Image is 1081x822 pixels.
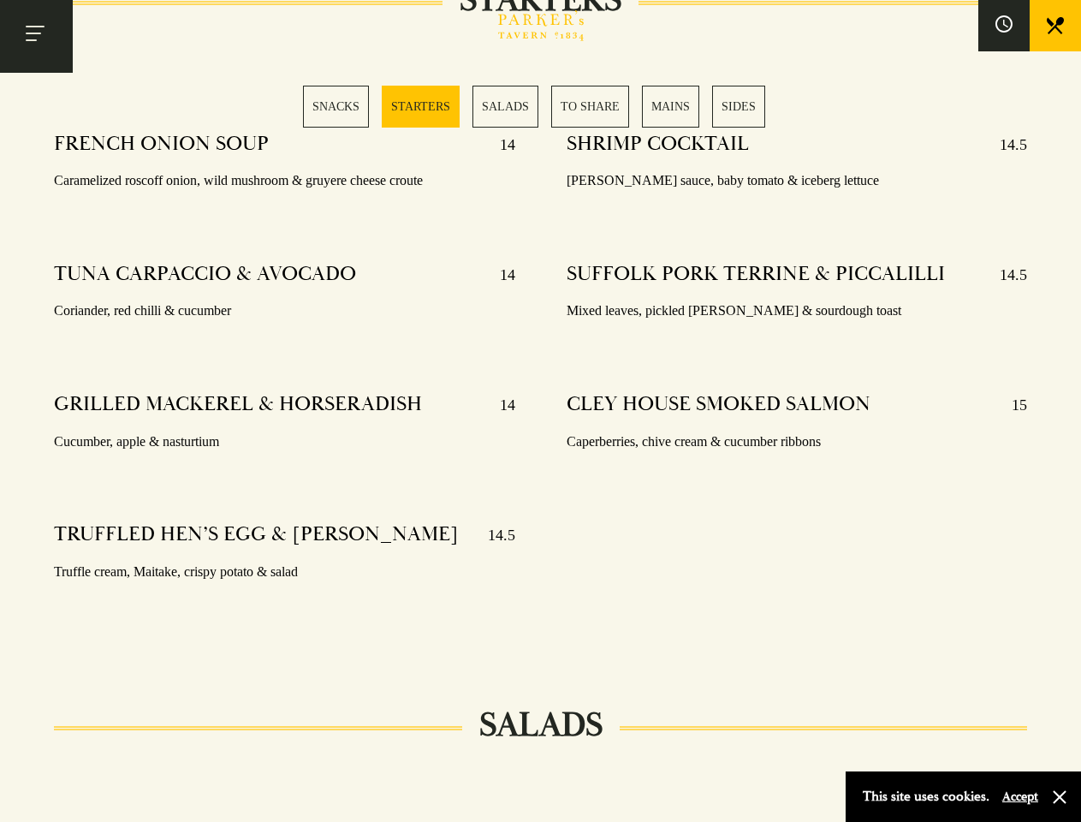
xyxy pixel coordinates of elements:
p: 14 [483,391,515,419]
p: Coriander, red chilli & cucumber [54,299,514,324]
h4: GRILLED MACKEREL & HORSERADISH [54,391,422,419]
p: Truffle cream, Maitake, crispy potato & salad [54,560,514,585]
a: 6 / 6 [712,86,765,128]
p: 14.5 [983,261,1027,289]
p: 14.5 [471,521,515,549]
p: Cucumber, apple & nasturtium [54,430,514,455]
a: 4 / 6 [551,86,629,128]
h4: TUNA CARPACCIO & AVOCADO [54,261,356,289]
p: Caramelized roscoff onion, wild mushroom & gruyere cheese croute [54,169,514,194]
p: 15 [995,391,1027,419]
h2: SALADS [462,705,620,746]
h4: TRUFFLED HEN’S EGG & [PERSON_NAME] [54,521,459,549]
a: 2 / 6 [382,86,460,128]
button: Accept [1002,789,1038,805]
p: Caperberries, chive cream & cucumber ribbons [567,430,1027,455]
button: Close and accept [1051,789,1068,806]
p: This site uses cookies. [863,784,989,809]
p: [PERSON_NAME] sauce, baby tomato & iceberg lettuce [567,169,1027,194]
p: 14 [483,261,515,289]
h4: SUFFOLK PORK TERRINE & PICCALILLI [567,261,945,289]
h4: CLEY HOUSE SMOKED SALMON [567,391,870,419]
a: 3 / 6 [472,86,538,128]
a: 1 / 6 [303,86,369,128]
a: 5 / 6 [642,86,699,128]
p: Mixed leaves, pickled [PERSON_NAME] & sourdough toast [567,299,1027,324]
